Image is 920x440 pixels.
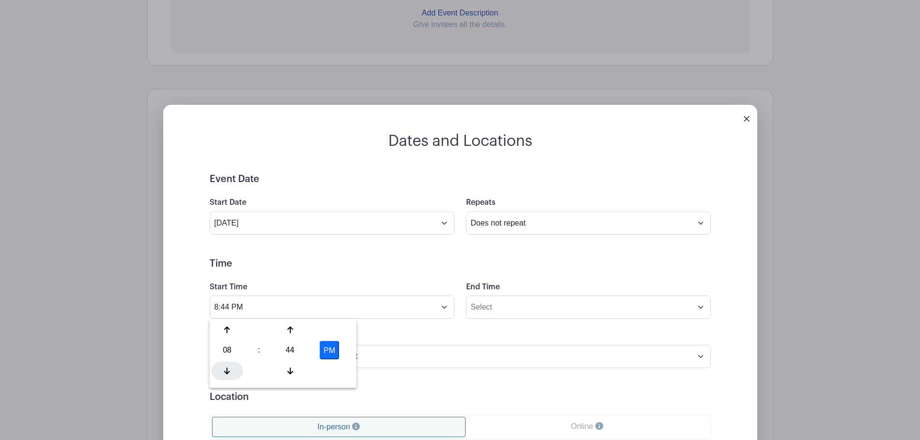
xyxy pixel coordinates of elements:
[246,341,272,359] div: :
[212,362,243,380] div: Decrement Hour
[212,321,243,339] div: Increment Hour
[210,258,711,270] h5: Time
[744,116,750,122] img: close_button-5f87c8562297e5c2d7936805f587ecaba9071eb48480494691a3f1689db116b3.svg
[274,321,306,339] div: Increment Minute
[466,296,711,319] input: Select
[210,283,247,292] label: Start Time
[163,132,757,150] h2: Dates and Locations
[210,391,711,403] h5: Location
[212,417,466,437] a: In-person
[466,417,708,436] a: Online
[274,341,306,359] div: Pick Minute
[210,296,454,319] input: Select
[210,198,246,207] label: Start Date
[210,173,711,185] h5: Event Date
[466,283,500,292] label: End Time
[466,198,495,207] label: Repeats
[210,212,454,235] input: Select
[212,341,243,359] div: Pick Hour
[320,341,339,359] button: PM
[274,362,306,380] div: Decrement Minute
